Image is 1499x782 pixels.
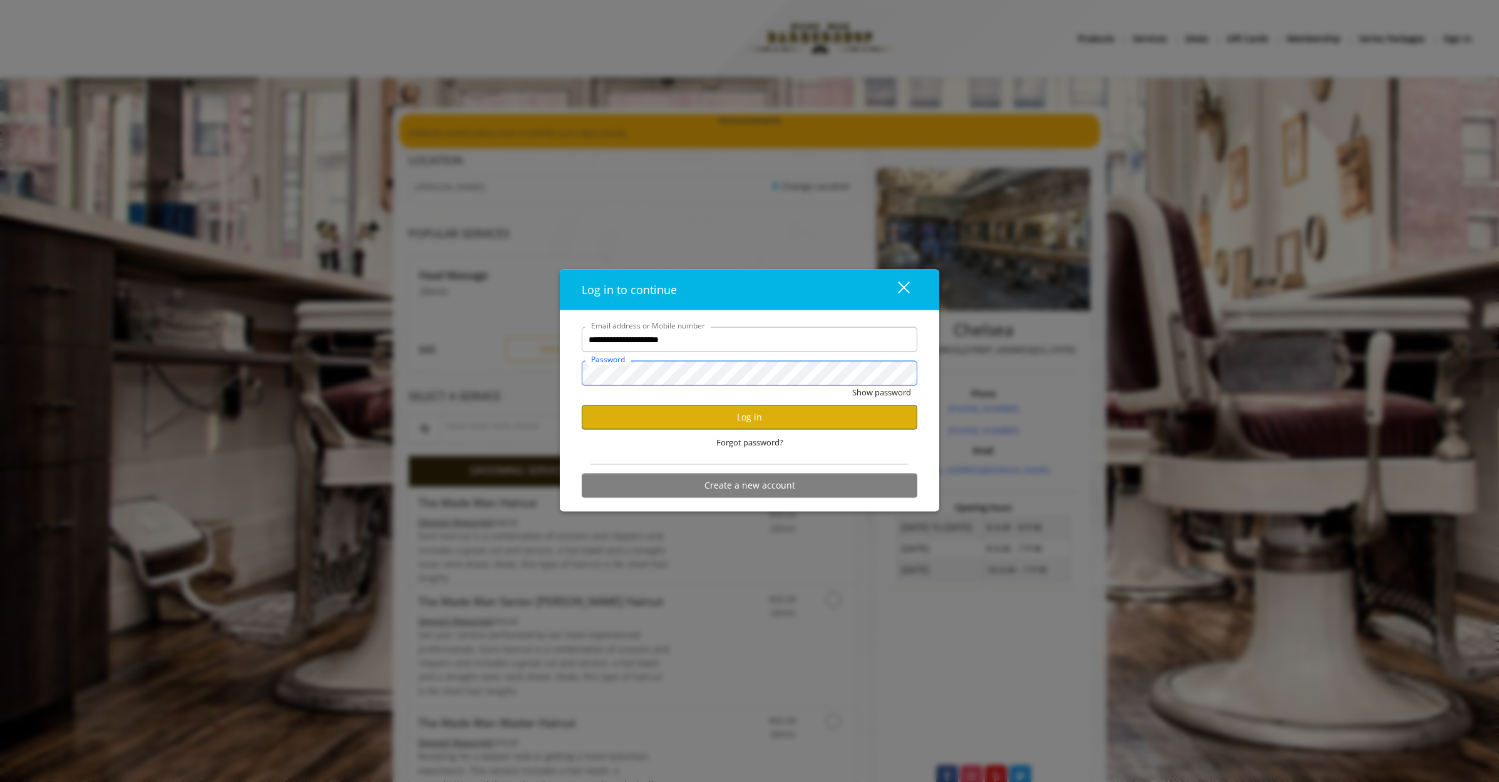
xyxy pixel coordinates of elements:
button: Show password [852,386,911,399]
input: Password [582,361,917,386]
button: Create a new account [582,473,917,497]
div: close dialog [883,280,909,299]
span: Forgot password? [716,436,783,449]
label: Email address or Mobile number [585,320,711,332]
button: close dialog [875,277,917,302]
input: Email address or Mobile number [582,327,917,352]
label: Password [585,353,631,365]
button: Log in [582,405,917,429]
span: Log in to continue [582,282,677,297]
